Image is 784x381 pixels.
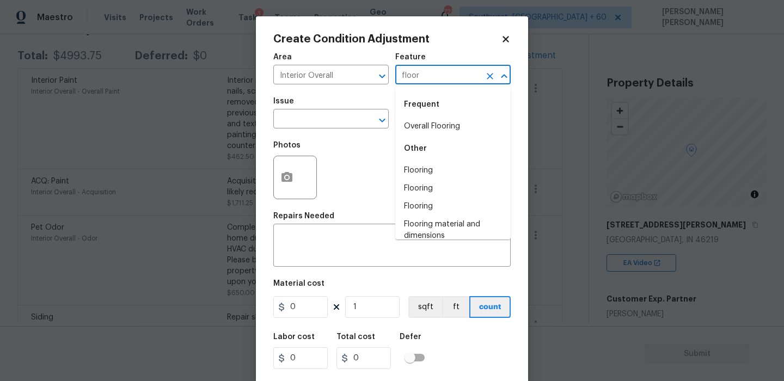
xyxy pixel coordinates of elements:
li: Overall Flooring [395,118,511,136]
button: sqft [408,296,442,318]
button: count [469,296,511,318]
li: Flooring [395,198,511,216]
li: Flooring [395,180,511,198]
h5: Area [273,53,292,61]
h5: Photos [273,142,301,149]
button: Open [375,113,390,128]
h5: Repairs Needed [273,212,334,220]
h5: Material cost [273,280,324,287]
div: Other [395,136,511,162]
h5: Feature [395,53,426,61]
button: Close [497,69,512,84]
button: ft [442,296,469,318]
h5: Labor cost [273,333,315,341]
div: Frequent [395,91,511,118]
li: Flooring [395,162,511,180]
button: Clear [482,69,498,84]
h5: Issue [273,97,294,105]
button: Open [375,69,390,84]
h5: Defer [400,333,421,341]
li: Flooring material and dimensions [395,216,511,245]
h5: Total cost [336,333,375,341]
h2: Create Condition Adjustment [273,34,501,45]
